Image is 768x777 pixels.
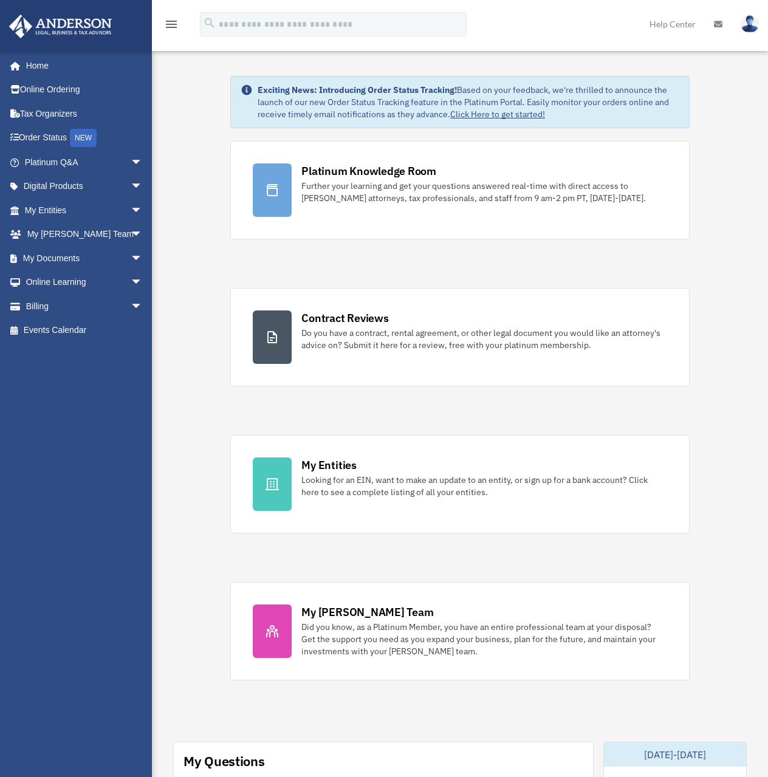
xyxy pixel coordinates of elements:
a: Platinum Knowledge Room Further your learning and get your questions answered real-time with dire... [230,141,689,239]
a: Click Here to get started! [450,109,545,120]
img: User Pic [741,15,759,33]
span: arrow_drop_down [131,294,155,319]
div: Looking for an EIN, want to make an update to an entity, or sign up for a bank account? Click her... [301,474,667,498]
a: Online Learningarrow_drop_down [9,270,161,295]
span: arrow_drop_down [131,222,155,247]
a: My Documentsarrow_drop_down [9,246,161,270]
div: My Questions [183,752,265,770]
div: NEW [70,129,97,147]
div: Contract Reviews [301,310,388,326]
div: Platinum Knowledge Room [301,163,436,179]
a: Platinum Q&Aarrow_drop_down [9,150,161,174]
a: Home [9,53,155,78]
a: My Entitiesarrow_drop_down [9,198,161,222]
a: Billingarrow_drop_down [9,294,161,318]
i: menu [164,17,179,32]
a: Events Calendar [9,318,161,343]
strong: Exciting News: Introducing Order Status Tracking! [258,84,457,95]
div: Based on your feedback, we're thrilled to announce the launch of our new Order Status Tracking fe... [258,84,679,120]
i: search [203,16,216,30]
a: menu [164,21,179,32]
span: arrow_drop_down [131,246,155,271]
div: Do you have a contract, rental agreement, or other legal document you would like an attorney's ad... [301,327,667,351]
div: Did you know, as a Platinum Member, you have an entire professional team at your disposal? Get th... [301,621,667,657]
div: Further your learning and get your questions answered real-time with direct access to [PERSON_NAM... [301,180,667,204]
a: My [PERSON_NAME] Teamarrow_drop_down [9,222,161,247]
span: arrow_drop_down [131,150,155,175]
div: My Entities [301,457,356,473]
span: arrow_drop_down [131,198,155,223]
span: arrow_drop_down [131,270,155,295]
div: [DATE]-[DATE] [604,742,746,767]
a: My [PERSON_NAME] Team Did you know, as a Platinum Member, you have an entire professional team at... [230,582,689,680]
div: My [PERSON_NAME] Team [301,604,433,620]
a: Contract Reviews Do you have a contract, rental agreement, or other legal document you would like... [230,288,689,386]
img: Anderson Advisors Platinum Portal [5,15,115,38]
a: Online Ordering [9,78,161,102]
span: arrow_drop_down [131,174,155,199]
a: My Entities Looking for an EIN, want to make an update to an entity, or sign up for a bank accoun... [230,435,689,533]
a: Tax Organizers [9,101,161,126]
a: Digital Productsarrow_drop_down [9,174,161,199]
a: Order StatusNEW [9,126,161,151]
